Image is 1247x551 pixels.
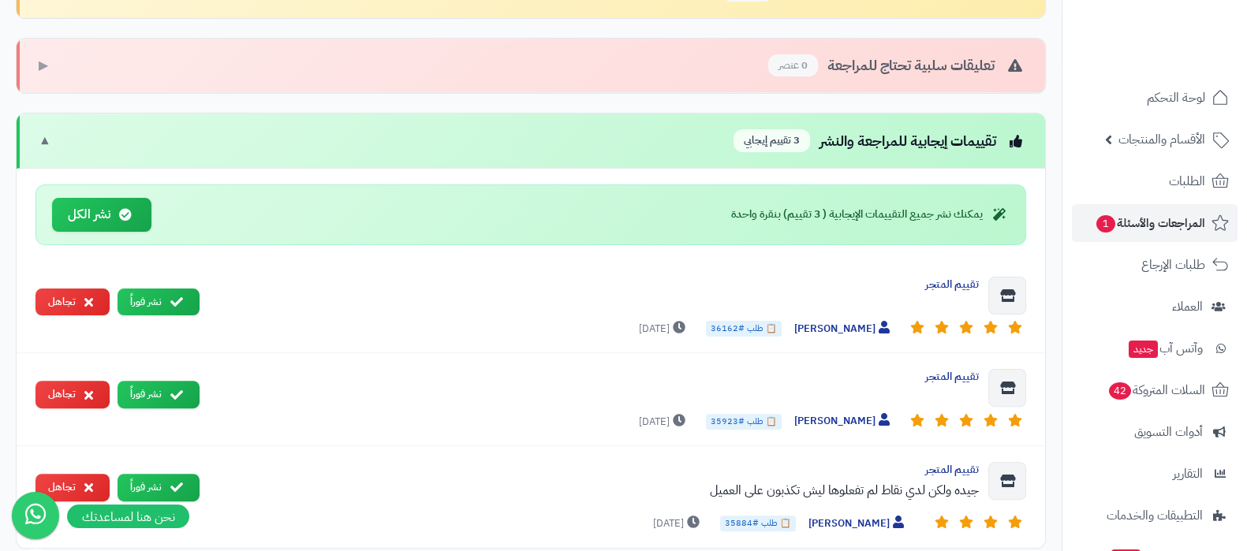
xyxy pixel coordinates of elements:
[1072,162,1238,200] a: الطلبات
[720,516,796,531] span: 📋 طلب #35884
[639,321,689,337] span: [DATE]
[808,516,908,532] span: [PERSON_NAME]
[706,414,782,430] span: 📋 طلب #35923
[39,57,48,75] span: ▶
[1072,79,1238,117] a: لوحة التحكم
[1072,329,1238,367] a: وآتس آبجديد
[768,54,1026,77] div: تعليقات سلبية تحتاج للمراجعة
[1127,337,1203,359] span: وآتس آب
[1107,504,1203,527] span: التطبيقات والخدمات
[1096,215,1115,233] span: 1
[794,413,894,430] span: [PERSON_NAME]
[35,381,110,408] button: تجاهل
[1072,497,1238,534] a: التطبيقات والخدمات
[1172,296,1203,318] span: العملاء
[212,481,979,500] div: جيده ولكن لدي نقاط لم تفعلوها ليش تكذبون على العميل
[35,289,110,316] button: تجاهل
[118,381,200,408] button: نشر فوراً
[212,369,979,385] div: تقييم المتجر
[1169,170,1205,192] span: الطلبات
[1072,413,1238,451] a: أدوات التسويق
[1129,341,1158,358] span: جديد
[653,516,704,531] span: [DATE]
[39,132,51,150] span: ▼
[35,474,110,501] button: تجاهل
[1147,87,1205,109] span: لوحة التحكم
[1072,371,1238,409] a: السلات المتروكة42
[1072,288,1238,326] a: العملاء
[1134,421,1203,443] span: أدوات التسويق
[212,277,979,292] div: تقييم المتجر
[1072,455,1238,493] a: التقارير
[734,129,1026,152] div: تقييمات إيجابية للمراجعة والنشر
[1173,463,1203,485] span: التقارير
[118,289,200,316] button: نشر فوراً
[52,198,151,232] button: نشر الكل
[118,474,200,501] button: نشر فوراً
[706,321,782,337] span: 📋 طلب #36162
[731,207,1010,222] div: يمكنك نشر جميع التقييمات الإيجابية ( 3 تقييم) بنقرة واحدة
[768,54,818,77] span: 0 عنصر
[639,414,689,430] span: [DATE]
[1072,204,1238,242] a: المراجعات والأسئلة1
[1095,212,1205,234] span: المراجعات والأسئلة
[212,462,979,478] div: تقييم المتجر
[1141,254,1205,276] span: طلبات الإرجاع
[1072,246,1238,284] a: طلبات الإرجاع
[1140,43,1232,76] img: logo-2.png
[794,321,894,337] span: [PERSON_NAME]
[734,129,810,152] span: 3 تقييم إيجابي
[1109,382,1131,400] span: 42
[1118,128,1205,151] span: الأقسام والمنتجات
[1107,379,1205,401] span: السلات المتروكة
